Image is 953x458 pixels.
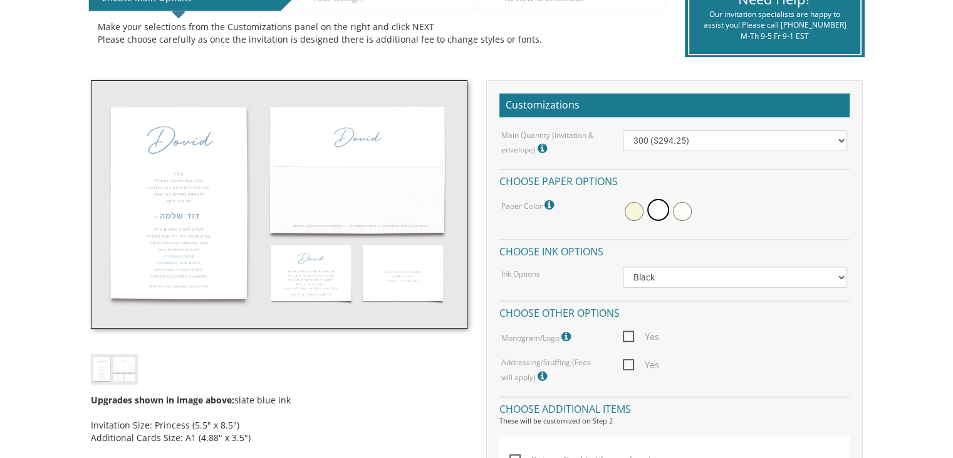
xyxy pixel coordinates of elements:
h4: Choose paper options [499,169,850,191]
h4: Choose additional items [499,397,850,418]
label: Paper Color [501,197,557,213]
label: Main Quantity (invitation & envelope) [501,130,604,157]
div: These will be customized on Step 2 [499,416,850,426]
label: Monogram/Logo [501,329,574,345]
h4: Choose other options [499,301,850,322]
span: Yes [623,357,659,373]
label: Addressing/Stuffing (Fees will apply) [501,357,604,384]
span: Yes [623,329,659,344]
label: Ink Options [501,269,540,279]
h2: Customizations [499,93,850,117]
div: Make your selections from the Customizations panel on the right and click NEXT Please choose care... [98,21,656,46]
img: bminv-thumb-1.jpg [91,80,467,329]
h4: Choose ink options [499,239,850,261]
span: Upgrades shown in image above: [91,394,234,406]
div: Our invitation specialists are happy to assist you! Please call [PHONE_NUMBER] M-Th 9-5 Fr 9-1 EST [699,9,851,41]
img: bminv-thumb-1.jpg [91,354,138,385]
